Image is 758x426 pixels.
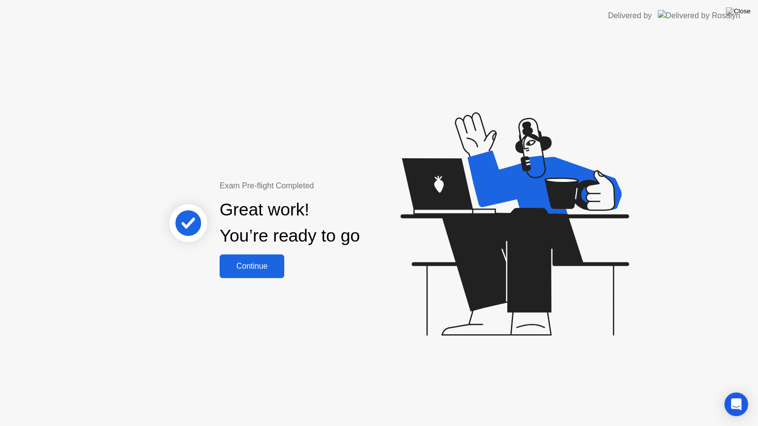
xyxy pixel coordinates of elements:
[220,180,423,192] div: Exam Pre-flight Completed
[223,262,281,271] div: Continue
[220,197,360,249] div: Great work! You’re ready to go
[724,392,748,416] div: Open Intercom Messenger
[220,254,284,278] button: Continue
[658,10,740,21] img: Delivered by Rosalyn
[608,10,652,22] div: Delivered by
[726,7,751,15] img: Close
